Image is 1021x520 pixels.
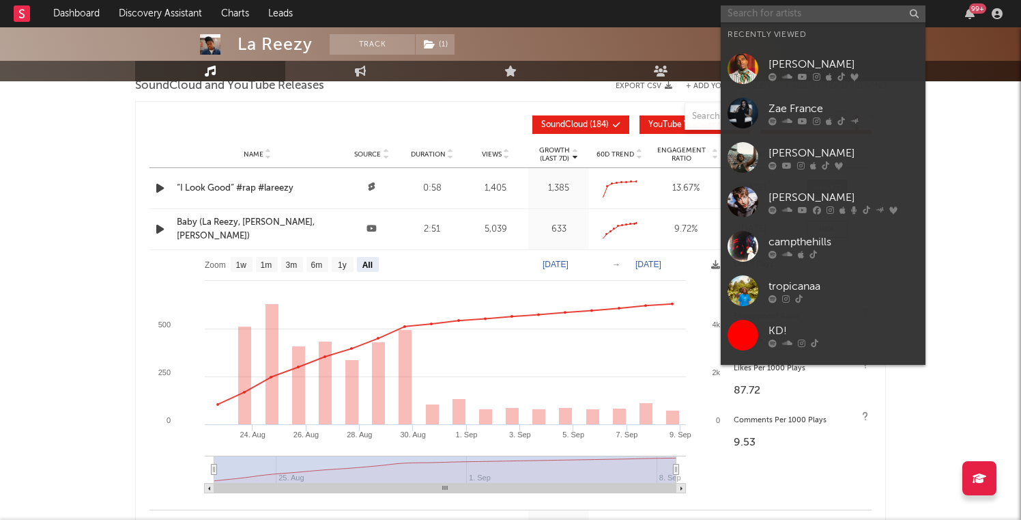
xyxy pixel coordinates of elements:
a: KD! [721,313,925,357]
text: 6m [311,260,323,270]
div: 99 + [969,3,986,14]
span: 60D Trend [596,150,634,159]
a: campthehills [721,224,925,269]
a: [PERSON_NAME] [721,180,925,224]
div: 13.67 % [653,182,718,195]
text: 0 [167,416,171,424]
text: 1w [236,260,247,270]
text: 4k [712,320,720,329]
a: [PERSON_NAME] [721,135,925,180]
div: + Add YouTube Video [672,83,771,90]
div: 2:51 [405,223,459,236]
text: 1. Sep [456,430,478,439]
text: 1y [338,260,347,270]
div: 9.53 [734,435,865,451]
text: 28. Aug [347,430,372,439]
div: Comments Per 1000 Plays [734,413,865,429]
text: 26. Aug [293,430,319,439]
text: 3. Sep [509,430,531,439]
a: [PERSON_NAME] [721,46,925,91]
input: Search by song name or URL [685,111,829,122]
text: [DATE] [635,260,661,269]
div: campthehills [768,234,919,250]
input: Search for artists [721,5,925,23]
span: Engagement Ratio [653,146,710,163]
text: 7. Sep [616,430,638,439]
text: → [612,260,620,269]
span: SoundCloud and YouTube Releases [135,78,324,94]
div: 1,385 [532,182,586,195]
text: 9. Sep [670,430,691,439]
div: 0:58 [405,182,459,195]
a: “I Look Good” #rap #lareezy [177,182,338,195]
div: Zae France [768,100,919,117]
button: (1) [416,34,455,55]
div: La Reezy [238,34,313,55]
text: 5. Sep [562,430,584,439]
span: Views [482,150,502,159]
text: All [362,260,373,270]
div: 87.72 [734,383,865,399]
p: Growth [539,146,570,154]
span: Name [244,150,263,159]
button: 99+ [965,8,975,19]
span: ( 1 ) [415,34,455,55]
text: 3m [286,260,298,270]
div: [PERSON_NAME] [768,189,919,206]
div: 5,039 [466,223,526,236]
text: 24. Aug [240,430,265,439]
button: Export CSV [616,82,672,90]
text: 500 [158,320,171,329]
div: KD! [768,323,919,339]
span: Duration [411,150,446,159]
text: 1m [261,260,272,270]
a: Zae France [721,91,925,135]
text: Zoom [205,260,226,270]
p: (Last 7d) [539,154,570,163]
div: [PERSON_NAME] [768,56,919,72]
text: 250 [158,368,171,377]
text: [DATE] [543,260,569,269]
button: Track [330,34,415,55]
button: + Add YouTube Video [686,83,771,90]
text: 30. Aug [401,430,426,439]
div: [PERSON_NAME] [768,145,919,161]
div: Likes Per 1000 Plays [734,361,865,377]
div: 633 [532,223,586,236]
div: 9.72 % [653,223,718,236]
a: littbandzz [721,357,925,402]
text: 8. Sep [659,474,681,482]
div: Recently Viewed [728,27,919,43]
text: 2k [712,368,720,377]
a: Baby (La Reezy, [PERSON_NAME], [PERSON_NAME]) [177,216,338,243]
a: tropicanaa [721,269,925,313]
div: 1,405 [466,182,526,195]
text: 0 [716,416,720,424]
div: tropicanaa [768,278,919,295]
span: Source [354,150,381,159]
